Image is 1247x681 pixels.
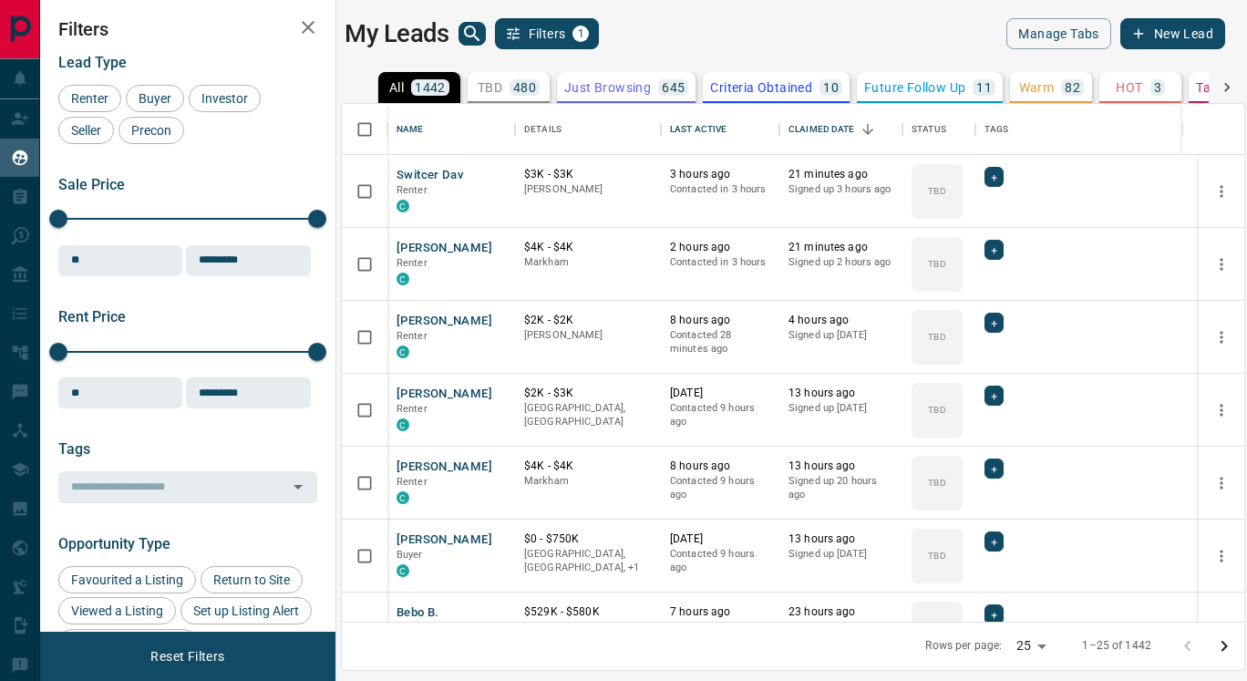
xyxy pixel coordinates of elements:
div: Investor [189,85,261,112]
div: + [984,167,1004,187]
div: + [984,531,1004,552]
p: 13 hours ago [788,459,893,474]
p: 3 hours ago [670,167,770,182]
div: Name [387,104,515,155]
button: Sort [855,117,881,142]
p: $3K - $3K [524,167,652,182]
p: Just Browsing [564,81,651,94]
p: 82 [1065,81,1080,94]
span: Lead Type [58,54,127,71]
span: + [991,387,997,405]
div: condos.ca [397,491,409,504]
p: TBD [928,549,945,562]
p: Contacted in 3 hours [670,182,770,197]
div: Viewed a Listing [58,597,176,624]
p: Contacted 28 minutes ago [670,328,770,356]
h2: Filters [58,18,317,40]
p: 1442 [415,81,446,94]
div: + [984,604,1004,624]
button: New Lead [1120,18,1225,49]
div: condos.ca [397,346,409,358]
p: 23 hours ago [788,604,893,620]
div: condos.ca [397,564,409,577]
p: [DATE] [670,386,770,401]
button: more [1208,324,1235,351]
span: Precon [125,123,178,138]
p: 8 hours ago [670,313,770,328]
p: TBD [928,403,945,417]
span: Opportunity Type [58,535,170,552]
span: + [991,459,997,478]
p: Future Follow Up [864,81,965,94]
p: $529K - $580K [524,604,652,620]
p: Signed up 3 hours ago [788,182,893,197]
p: Signed up [DATE] [788,401,893,416]
span: Renter [397,330,428,342]
div: Renter [58,85,121,112]
span: + [991,605,997,624]
button: Go to next page [1206,628,1242,665]
span: Viewed a Listing [65,604,170,618]
button: Manage Tabs [1006,18,1110,49]
p: $4K - $4K [524,240,652,255]
div: condos.ca [397,273,409,285]
div: condos.ca [397,200,409,212]
button: [PERSON_NAME] [397,386,492,403]
p: Contacted 9 hours ago [670,474,770,502]
span: Favourited a Listing [65,573,190,587]
span: Renter [65,91,115,106]
button: Filters1 [495,18,600,49]
button: more [1208,397,1235,424]
p: Clarington [524,547,652,575]
p: $2K - $2K [524,313,652,328]
p: Signed up [DATE] [788,547,893,562]
div: Tags [975,104,1183,155]
p: [PERSON_NAME] [524,182,652,197]
p: Markham [524,474,652,489]
button: Switcer Dav [397,167,464,184]
span: Buyer [397,549,423,561]
span: 1 [574,27,587,40]
button: search button [459,22,486,46]
p: $4K - $4K [524,459,652,474]
p: Signed up [DATE] [788,620,893,635]
p: Markham [524,255,652,270]
p: Warm [1019,81,1055,94]
button: Reset Filters [139,641,236,672]
button: [PERSON_NAME] [397,459,492,476]
span: Rent Price [58,308,126,325]
div: Claimed Date [779,104,902,155]
button: more [1208,469,1235,497]
p: 10 [823,81,839,94]
p: 1–25 of 1442 [1082,638,1151,654]
div: Last Active [661,104,779,155]
p: Markham [524,620,652,635]
span: Sale Price [58,176,125,193]
div: + [984,459,1004,479]
div: Claimed Date [788,104,855,155]
p: 11 [976,81,992,94]
p: 645 [662,81,685,94]
div: Favourited a Listing [58,566,196,593]
p: 13 hours ago [788,531,893,547]
div: Set up Listing Alert [180,597,312,624]
div: + [984,240,1004,260]
button: [PERSON_NAME] [397,313,492,330]
div: Buyer [126,85,184,112]
p: 7 hours ago [670,604,770,620]
p: [DATE] [670,531,770,547]
p: Contacted in 3 hours [670,255,770,270]
p: TBD [928,257,945,271]
span: Buyer [132,91,178,106]
p: TBD [478,81,502,94]
span: Renter [397,184,428,196]
button: Open [285,474,311,500]
button: [PERSON_NAME] [397,531,492,549]
span: Tags [58,440,90,458]
p: Contacted 9 hours ago [670,547,770,575]
div: Name [397,104,424,155]
p: 4 hours ago [788,313,893,328]
button: Bebo B. [397,604,439,622]
p: Signed up [DATE] [788,328,893,343]
div: Tags [984,104,1009,155]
